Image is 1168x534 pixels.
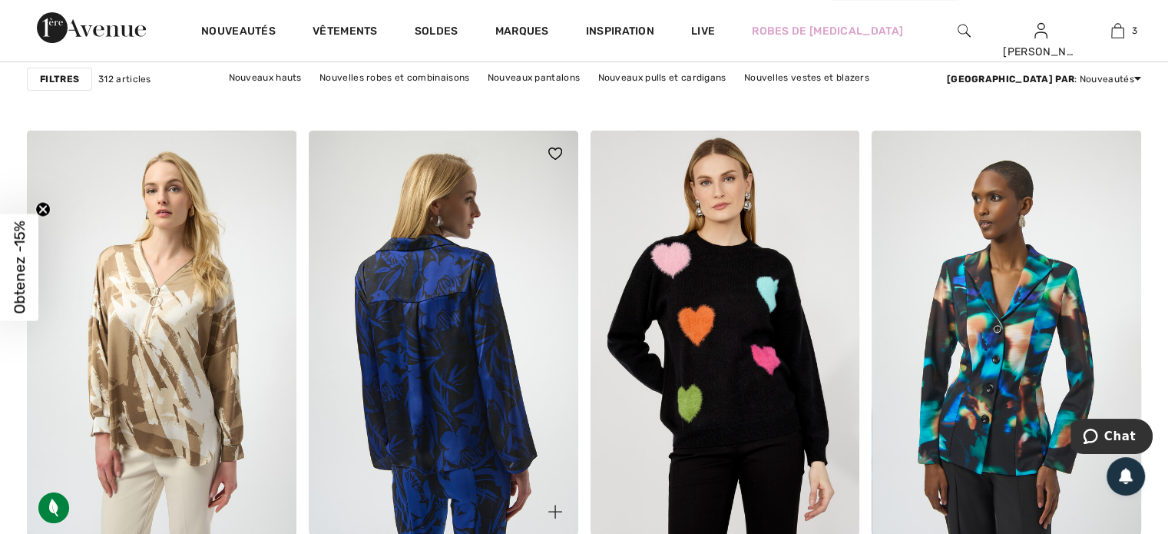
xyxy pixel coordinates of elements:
[548,148,562,160] img: heart_black_full.svg
[480,68,587,88] a: Nouveaux pantalons
[312,68,477,88] a: Nouvelles robes et combinaisons
[37,12,146,43] img: 1ère Avenue
[11,221,28,313] span: Obtenez -15%
[947,72,1141,86] div: : Nouveautés
[511,88,676,108] a: Nouveaux vêtements d'extérieur
[40,72,79,86] strong: Filtres
[415,25,458,41] a: Soldes
[590,68,733,88] a: Nouveaux pulls et cardigans
[1034,22,1047,40] img: Mes infos
[38,493,69,523] img: Tissu écologique
[422,88,508,108] a: Nouvelles jupes
[1034,23,1047,38] a: Se connecter
[586,25,654,41] span: Inspiration
[691,23,715,39] a: Live
[98,72,151,86] span: 312 articles
[1111,22,1124,40] img: Mon panier
[548,505,562,519] img: plus_v2.svg
[1003,44,1078,60] div: [PERSON_NAME]
[1070,419,1153,457] iframe: Ouvre un widget dans lequel vous pouvez chatter avec l’un de nos agents
[752,23,903,39] a: Robes de [MEDICAL_DATA]
[736,68,877,88] a: Nouvelles vestes et blazers
[495,25,549,41] a: Marques
[947,74,1074,85] strong: [GEOGRAPHIC_DATA] par
[221,68,309,88] a: Nouveaux hauts
[1132,24,1137,38] span: 3
[201,25,276,41] a: Nouveautés
[313,25,378,41] a: Vêtements
[958,22,971,40] img: recherche
[35,201,51,217] button: Close teaser
[1080,22,1155,40] a: 3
